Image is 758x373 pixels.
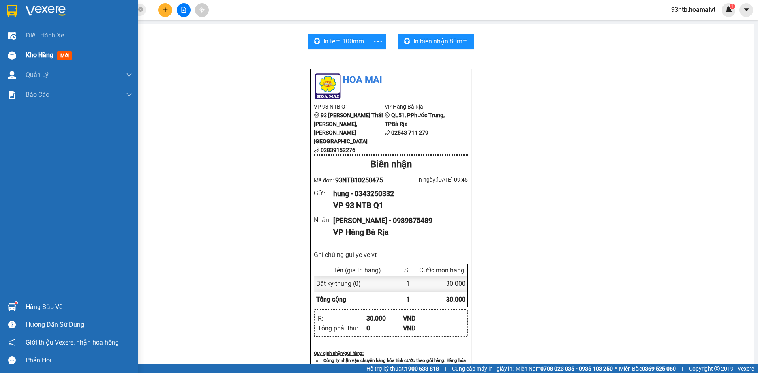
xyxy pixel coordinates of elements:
[26,90,49,99] span: Báo cáo
[126,92,132,98] span: down
[404,38,410,45] span: printer
[615,367,617,370] span: ⚪️
[314,112,383,144] b: 93 [PERSON_NAME] Thái [PERSON_NAME], [PERSON_NAME][GEOGRAPHIC_DATA]
[316,296,346,303] span: Tổng cộng
[333,199,462,212] div: VP 93 NTB Q1
[8,71,16,79] img: warehouse-icon
[333,188,462,199] div: hung - 0343250332
[403,323,440,333] div: VND
[8,356,16,364] span: message
[8,303,16,311] img: warehouse-icon
[445,364,446,373] span: |
[54,34,105,42] li: VP Hàng Bà Rịa
[665,5,722,15] span: 93ntb.hoamaivt
[730,4,735,9] sup: 1
[405,366,439,372] strong: 1900 633 818
[54,44,60,49] span: environment
[26,301,132,313] div: Hàng sắp về
[314,188,333,198] div: Gửi :
[416,276,467,291] div: 30.000
[333,226,462,238] div: VP Hàng Bà Rịa
[26,30,64,40] span: Điều hành xe
[158,3,172,17] button: plus
[4,44,9,49] span: environment
[314,147,319,153] span: phone
[4,4,32,32] img: logo.jpg
[316,266,398,274] div: Tên (giá trị hàng)
[366,364,439,373] span: Hỗ trợ kỹ thuật:
[418,266,465,274] div: Cước món hàng
[314,250,468,260] div: Ghi chú: ng gui yc ve vt
[8,91,16,99] img: solution-icon
[391,129,428,136] b: 02543 711 279
[199,7,205,13] span: aim
[314,215,333,225] div: Nhận :
[26,354,132,366] div: Phản hồi
[370,37,385,47] span: more
[314,73,341,100] img: logo.jpg
[7,5,17,17] img: logo-vxr
[57,51,72,60] span: mới
[26,51,53,59] span: Kho hàng
[642,366,676,372] strong: 0369 525 060
[316,280,361,287] span: Bất kỳ - thung (0)
[126,72,132,78] span: down
[26,337,119,347] span: Giới thiệu Vexere, nhận hoa hồng
[452,364,514,373] span: Cung cấp máy in - giấy in:
[366,323,403,333] div: 0
[26,70,49,80] span: Quản Lý
[731,4,734,9] span: 1
[4,34,54,42] li: VP 93 NTB Q1
[743,6,750,13] span: caret-down
[321,147,355,153] b: 02839152276
[8,51,16,60] img: warehouse-icon
[403,313,440,323] div: VND
[314,73,468,88] li: Hoa Mai
[385,112,445,127] b: QL51, PPhước Trung, TPBà Rịa
[314,112,319,118] span: environment
[739,3,753,17] button: caret-down
[725,6,732,13] img: icon-new-feature
[8,339,16,346] span: notification
[318,313,366,323] div: R :
[8,32,16,40] img: warehouse-icon
[402,266,414,274] div: SL
[385,112,390,118] span: environment
[323,36,364,46] span: In tem 100mm
[446,296,465,303] span: 30.000
[314,175,391,185] div: Mã đơn:
[366,313,403,323] div: 30.000
[335,176,383,184] span: 93NTB10250475
[714,366,720,371] span: copyright
[181,7,186,13] span: file-add
[385,130,390,135] span: phone
[385,102,455,111] li: VP Hàng Bà Rịa
[619,364,676,373] span: Miền Bắc
[314,350,468,357] div: Quy định nhận/gửi hàng :
[314,102,385,111] li: VP 93 NTB Q1
[15,302,17,304] sup: 1
[314,157,468,172] div: Biên nhận
[682,364,683,373] span: |
[516,364,613,373] span: Miền Nam
[370,34,386,49] button: more
[163,7,168,13] span: plus
[333,215,462,226] div: [PERSON_NAME] - 0989875489
[308,34,370,49] button: printerIn tem 100mm
[138,7,143,12] span: close-circle
[8,321,16,328] span: question-circle
[413,36,468,46] span: In biên nhận 80mm
[4,4,114,19] li: Hoa Mai
[177,3,191,17] button: file-add
[391,175,468,184] div: In ngày: [DATE] 09:45
[540,366,613,372] strong: 0708 023 035 - 0935 103 250
[318,323,366,333] div: Tổng phải thu :
[26,319,132,331] div: Hướng dẫn sử dụng
[314,38,320,45] span: printer
[400,276,416,291] div: 1
[398,34,474,49] button: printerIn biên nhận 80mm
[54,43,97,58] b: QL51, PPhước Trung, TPBà Rịa
[195,3,209,17] button: aim
[406,296,410,303] span: 1
[138,6,143,14] span: close-circle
